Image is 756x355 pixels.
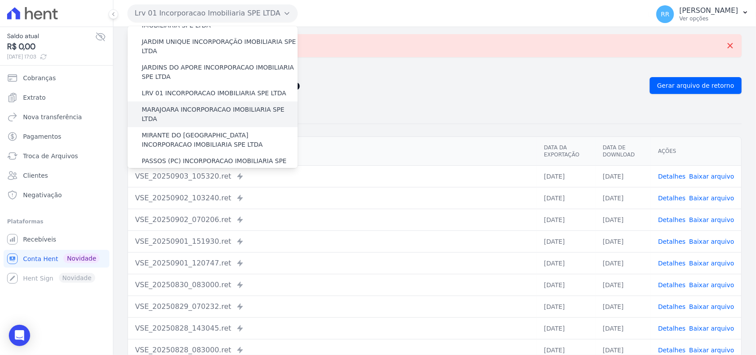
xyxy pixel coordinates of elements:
[689,347,734,354] a: Baixar arquivo
[142,131,298,149] label: MIRANTE DO [GEOGRAPHIC_DATA] INCORPORACAO IMOBILIARIA SPE LTDA
[23,254,58,263] span: Conta Hent
[679,15,738,22] p: Ver opções
[142,89,286,98] label: LRV 01 INCORPORACAO IMOBILIARIA SPE LTDA
[4,108,109,126] a: Nova transferência
[7,216,106,227] div: Plataformas
[658,216,686,223] a: Detalhes
[4,250,109,268] a: Conta Hent Novidade
[23,191,62,199] span: Negativação
[537,165,596,187] td: [DATE]
[63,254,100,263] span: Novidade
[661,11,669,17] span: RR
[4,186,109,204] a: Negativação
[689,173,734,180] a: Baixar arquivo
[658,173,686,180] a: Detalhes
[657,81,734,90] span: Gerar arquivo de retorno
[135,215,530,225] div: VSE_20250902_070206.ret
[7,41,95,53] span: R$ 0,00
[658,347,686,354] a: Detalhes
[596,296,651,317] td: [DATE]
[142,156,298,175] label: PASSOS (PC) INCORPORACAO IMOBILIARIA SPE LTDA
[23,235,56,244] span: Recebíveis
[537,252,596,274] td: [DATE]
[537,317,596,339] td: [DATE]
[4,230,109,248] a: Recebíveis
[128,137,537,166] th: Arquivo
[658,195,686,202] a: Detalhes
[658,260,686,267] a: Detalhes
[23,113,82,121] span: Nova transferência
[23,132,61,141] span: Pagamentos
[7,69,106,287] nav: Sidebar
[596,209,651,230] td: [DATE]
[596,165,651,187] td: [DATE]
[651,137,741,166] th: Ações
[135,193,530,203] div: VSE_20250902_103240.ret
[658,238,686,245] a: Detalhes
[658,281,686,289] a: Detalhes
[537,187,596,209] td: [DATE]
[23,93,46,102] span: Extrato
[649,2,756,27] button: RR [PERSON_NAME] Ver opções
[142,63,298,82] label: JARDINS DO APORE INCORPORACAO IMOBILIARIA SPE LTDA
[135,171,530,182] div: VSE_20250903_105320.ret
[4,167,109,184] a: Clientes
[650,77,742,94] a: Gerar arquivo de retorno
[596,187,651,209] td: [DATE]
[4,89,109,106] a: Extrato
[596,274,651,296] td: [DATE]
[537,209,596,230] td: [DATE]
[689,281,734,289] a: Baixar arquivo
[537,137,596,166] th: Data da Exportação
[4,69,109,87] a: Cobranças
[128,79,643,92] h2: Exportações de Retorno
[4,128,109,145] a: Pagamentos
[135,236,530,247] div: VSE_20250901_151930.ret
[128,4,298,22] button: Lrv 01 Incorporacao Imobiliaria SPE LTDA
[596,317,651,339] td: [DATE]
[23,74,56,82] span: Cobranças
[537,230,596,252] td: [DATE]
[9,325,30,346] div: Open Intercom Messenger
[537,296,596,317] td: [DATE]
[596,252,651,274] td: [DATE]
[4,147,109,165] a: Troca de Arquivos
[537,274,596,296] td: [DATE]
[128,64,742,74] nav: Breadcrumb
[135,323,530,334] div: VSE_20250828_143045.ret
[7,53,95,61] span: [DATE] 17:03
[658,303,686,310] a: Detalhes
[135,280,530,290] div: VSE_20250830_083000.ret
[142,37,298,56] label: JARDIM UNIQUE INCORPORAÇÃO IMOBILIARIA SPE LTDA
[596,230,651,252] td: [DATE]
[135,301,530,312] div: VSE_20250829_070232.ret
[596,137,651,166] th: Data de Download
[23,171,48,180] span: Clientes
[689,325,734,332] a: Baixar arquivo
[689,216,734,223] a: Baixar arquivo
[689,303,734,310] a: Baixar arquivo
[23,152,78,160] span: Troca de Arquivos
[658,325,686,332] a: Detalhes
[689,238,734,245] a: Baixar arquivo
[689,195,734,202] a: Baixar arquivo
[7,31,95,41] span: Saldo atual
[689,260,734,267] a: Baixar arquivo
[135,258,530,269] div: VSE_20250901_120747.ret
[142,105,298,124] label: MARAJOARA INCORPORACAO IMOBILIARIA SPE LTDA
[679,6,738,15] p: [PERSON_NAME]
